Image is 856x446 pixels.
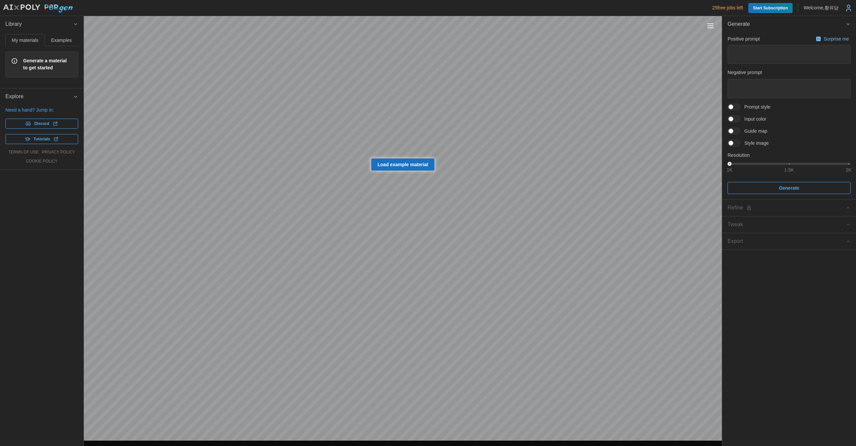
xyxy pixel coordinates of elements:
[12,38,38,43] span: My materials
[722,233,856,250] button: Export
[728,36,760,42] p: Positive prompt
[728,204,846,212] div: Refine
[8,149,39,155] a: terms of use
[722,216,856,233] button: Tweak
[740,116,766,122] span: Input color
[740,128,767,134] span: Guide map
[5,134,78,144] a: Tutorials
[706,21,715,30] button: Toggle viewport controls
[740,104,770,110] span: Prompt style
[728,216,846,233] span: Tweak
[5,88,73,105] span: Explore
[779,182,799,194] span: Generate
[722,33,856,199] div: Generate
[740,140,769,146] span: Style image
[51,38,72,43] span: Examples
[728,233,846,250] span: Export
[722,16,856,33] button: Generate
[728,152,851,158] p: Resolution
[804,4,839,11] p: Welcome, 황유담
[23,57,72,72] span: Generate a material to get started
[3,4,73,13] img: AIxPoly PBRgen
[378,159,428,170] span: Load example material
[814,34,851,44] button: Surprise me
[722,200,856,216] button: Refine
[753,3,788,13] span: Start Subscription
[5,16,73,33] span: Library
[42,149,75,155] a: privacy policy
[371,158,435,171] a: Load example material
[5,107,78,113] p: Need a hand? Jump in:
[728,16,846,33] span: Generate
[26,158,57,164] a: cookie policy
[824,36,850,42] p: Surprise me
[34,119,49,128] span: Discord
[728,182,851,194] button: Generate
[748,3,793,13] a: Start Subscription
[712,4,743,11] p: 25 free jobs left
[728,69,851,76] p: Negative prompt
[34,134,50,144] span: Tutorials
[5,119,78,129] a: Discord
